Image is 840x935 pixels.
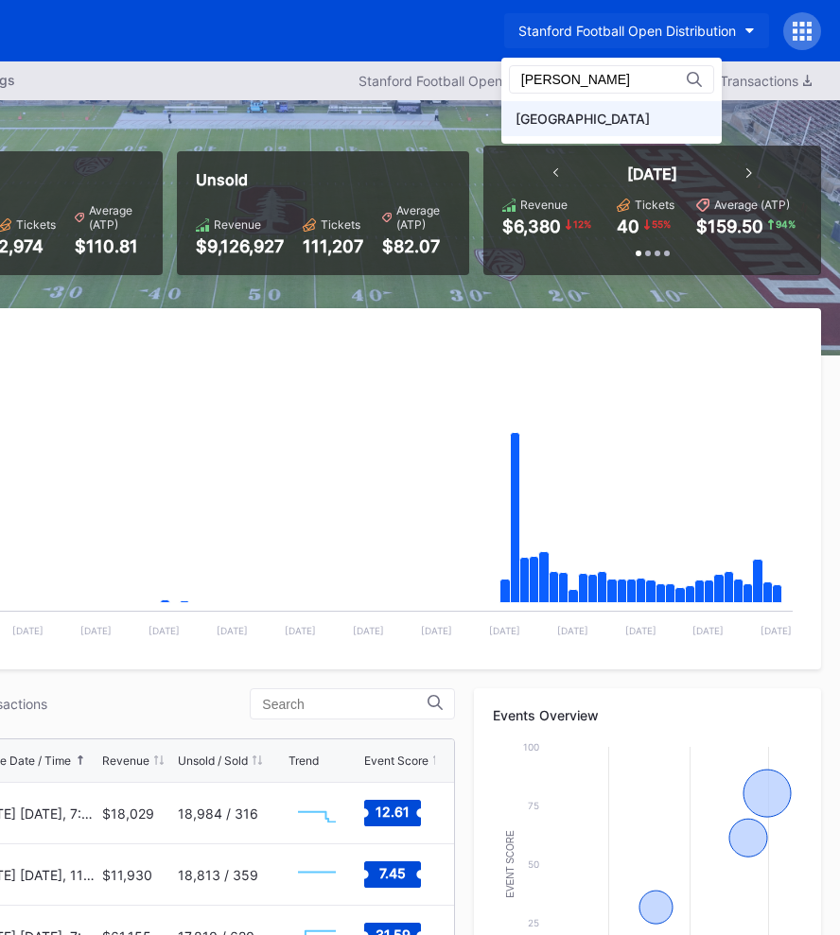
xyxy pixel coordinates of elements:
[504,13,769,48] button: Stanford Football Open Distribution
[571,216,593,232] div: 12 %
[617,216,639,236] div: 40
[518,23,736,39] div: Stanford Football Open Distribution
[625,625,656,636] text: [DATE]
[627,164,677,183] div: [DATE]
[692,625,724,636] text: [DATE]
[645,68,821,94] button: Download Transactions
[714,198,790,212] div: Average (ATP)
[516,111,650,127] div: [GEOGRAPHIC_DATA]
[635,198,674,212] div: Tickets
[696,216,763,236] div: $159.50
[650,216,673,232] div: 55 %
[655,73,812,89] div: Download Transactions
[761,625,792,636] text: [DATE]
[493,707,802,723] div: Events Overview
[774,216,797,232] div: 94 %
[557,625,588,636] text: [DATE]
[521,72,687,87] input: Search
